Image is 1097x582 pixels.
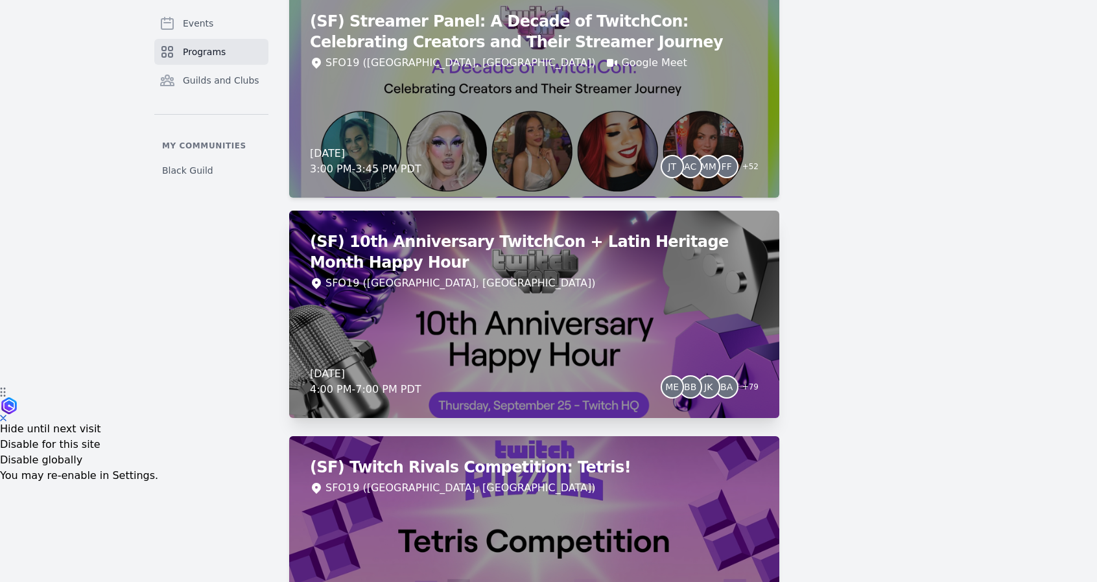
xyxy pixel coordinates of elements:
[621,55,687,71] a: Google Meet
[154,159,268,182] a: Black Guild
[310,457,759,478] h2: (SF) Twitch Rivals Competition: Tetris!
[720,382,733,391] span: BA
[704,382,713,391] span: JK
[154,10,268,182] nav: Sidebar
[310,11,759,52] h2: (SF) Streamer Panel: A Decade of TwitchCon: Celebrating Creators and Their Streamer Journey
[310,146,421,177] div: [DATE] 3:00 PM - 3:45 PM PDT
[668,162,676,171] span: JT
[154,67,268,93] a: Guilds and Clubs
[325,480,595,496] div: SFO19 ([GEOGRAPHIC_DATA], [GEOGRAPHIC_DATA])
[325,55,595,71] div: SFO19 ([GEOGRAPHIC_DATA], [GEOGRAPHIC_DATA])
[325,275,595,291] div: SFO19 ([GEOGRAPHIC_DATA], [GEOGRAPHIC_DATA])
[701,162,716,171] span: MM
[183,74,259,87] span: Guilds and Clubs
[684,162,696,171] span: AC
[310,231,759,273] h2: (SF) 10th Anniversary TwitchCon + Latin Heritage Month Happy Hour
[665,382,679,391] span: ME
[154,10,268,36] a: Events
[162,164,213,177] span: Black Guild
[310,366,421,397] div: [DATE] 4:00 PM - 7:00 PM PDT
[735,379,759,397] span: + 79
[154,39,268,65] a: Programs
[183,17,213,30] span: Events
[183,45,226,58] span: Programs
[684,382,696,391] span: BB
[289,211,779,418] a: (SF) 10th Anniversary TwitchCon + Latin Heritage Month Happy HourSFO19 ([GEOGRAPHIC_DATA], [GEOGR...
[722,162,732,171] span: FF
[735,159,759,177] span: + 52
[154,141,268,151] p: My communities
